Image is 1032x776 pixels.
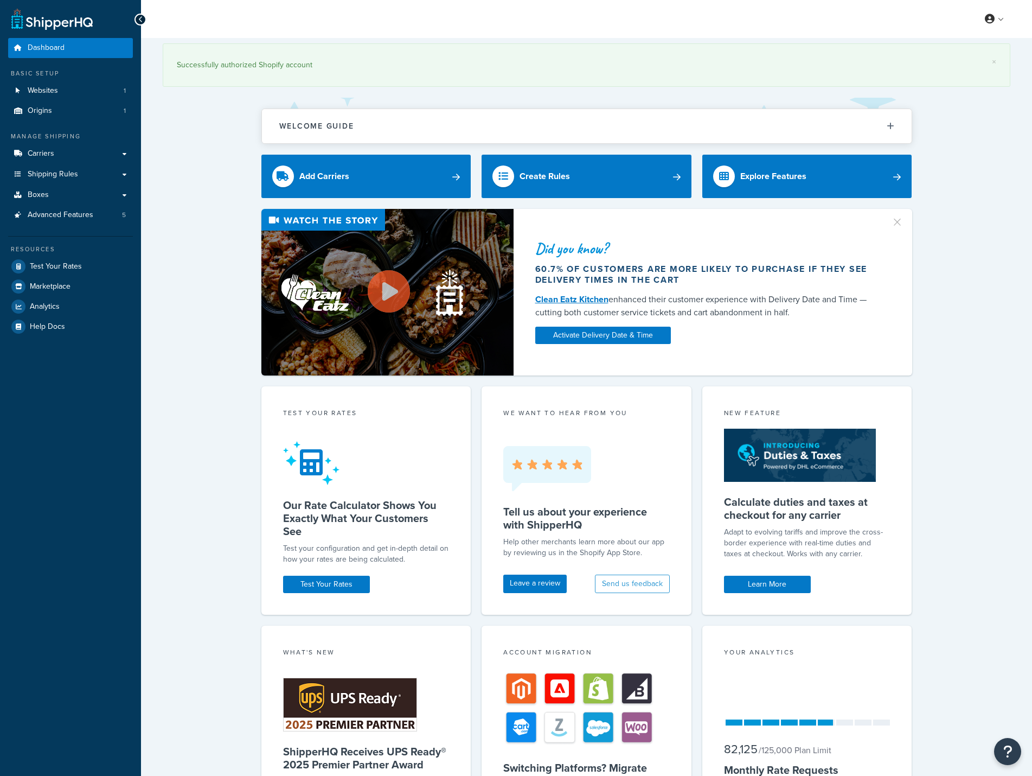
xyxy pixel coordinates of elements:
[535,264,878,285] div: 60.7% of customers are more likely to purchase if they see delivery times in the cart
[724,740,758,758] span: 82,125
[122,211,126,220] span: 5
[283,543,450,565] div: Test your configuration and get in-depth detail on how your rates are being calculated.
[177,58,996,73] div: Successfully authorized Shopify account
[8,101,133,121] li: Origins
[8,257,133,276] a: Test Your Rates
[482,155,691,198] a: Create Rules
[8,81,133,101] a: Websites1
[724,527,890,559] p: Adapt to evolving tariffs and improve the cross-border experience with real-time duties and taxes...
[28,190,49,200] span: Boxes
[30,282,70,291] span: Marketplace
[124,86,126,96] span: 1
[30,322,65,332] span: Help Docs
[299,169,349,184] div: Add Carriers
[8,101,133,121] a: Origins1
[535,241,878,256] div: Did you know?
[503,505,670,531] h5: Tell us about your experience with ShipperHQ
[724,576,811,593] a: Learn More
[702,155,912,198] a: Explore Features
[8,185,133,205] a: Boxes
[595,575,670,593] button: Send us feedback
[8,245,133,254] div: Resources
[28,170,78,179] span: Shipping Rules
[535,293,608,306] a: Clean Eatz Kitchen
[283,745,450,771] h5: ShipperHQ Receives UPS Ready® 2025 Premier Partner Award
[740,169,806,184] div: Explore Features
[503,575,567,593] a: Leave a review
[30,302,60,311] span: Analytics
[28,211,93,220] span: Advanced Features
[283,576,370,593] a: Test Your Rates
[8,277,133,296] a: Marketplace
[503,647,670,660] div: Account Migration
[8,69,133,78] div: Basic Setup
[992,58,996,66] a: ×
[8,297,133,316] a: Analytics
[8,38,133,58] a: Dashboard
[279,122,354,130] h2: Welcome Guide
[8,205,133,225] a: Advanced Features5
[30,262,82,271] span: Test Your Rates
[262,109,912,143] button: Welcome Guide
[283,647,450,660] div: What's New
[503,408,670,418] p: we want to hear from you
[8,81,133,101] li: Websites
[503,537,670,558] p: Help other merchants learn more about our app by reviewing us in the Shopify App Store.
[8,132,133,141] div: Manage Shipping
[724,647,890,660] div: Your Analytics
[535,327,671,344] a: Activate Delivery Date & Time
[28,43,65,53] span: Dashboard
[994,738,1021,765] button: Open Resource Center
[8,317,133,336] a: Help Docs
[724,408,890,421] div: New Feature
[261,155,471,198] a: Add Carriers
[8,144,133,164] a: Carriers
[535,293,878,319] div: enhanced their customer experience with Delivery Date and Time — cutting both customer service ti...
[8,205,133,225] li: Advanced Features
[261,209,514,376] img: Video thumbnail
[28,86,58,96] span: Websites
[8,164,133,185] a: Shipping Rules
[28,106,52,116] span: Origins
[283,499,450,538] h5: Our Rate Calculator Shows You Exactly What Your Customers See
[124,106,126,116] span: 1
[724,495,890,521] h5: Calculate duties and taxes at checkout for any carrier
[759,744,831,756] small: / 125,000 Plan Limit
[28,149,54,158] span: Carriers
[283,408,450,421] div: Test your rates
[520,169,570,184] div: Create Rules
